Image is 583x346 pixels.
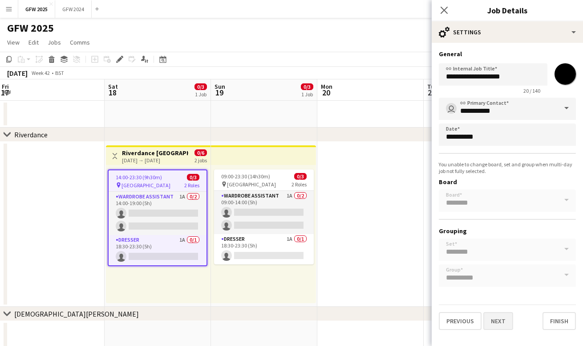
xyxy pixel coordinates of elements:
[121,182,170,189] span: [GEOGRAPHIC_DATA]
[439,50,576,58] h3: General
[215,82,225,91] span: Sun
[66,37,93,48] a: Comms
[432,4,583,16] h3: Job Details
[439,227,576,235] h3: Grouping
[107,87,118,98] span: 18
[184,182,199,189] span: 2 Roles
[301,91,313,98] div: 1 Job
[291,181,307,188] span: 2 Roles
[427,82,437,91] span: Tue
[55,0,92,18] button: GFW 2024
[108,82,118,91] span: Sat
[194,149,207,156] span: 0/6
[483,312,513,330] button: Next
[321,82,332,91] span: Mon
[301,83,313,90] span: 0/3
[122,157,188,164] div: [DATE] → [DATE]
[214,191,314,234] app-card-role: Wardrobe Assistant1A0/209:00-14:00 (5h)
[516,87,547,94] span: 20 / 140
[194,156,207,164] div: 2 jobs
[426,87,437,98] span: 21
[0,87,9,98] span: 17
[320,87,332,98] span: 20
[294,173,307,180] span: 0/3
[4,37,23,48] a: View
[25,37,42,48] a: Edit
[14,309,139,318] div: [DEMOGRAPHIC_DATA][PERSON_NAME]
[122,149,188,157] h3: Riverdance [GEOGRAPHIC_DATA]
[109,192,206,235] app-card-role: Wardrobe Assistant1A0/214:00-19:00 (5h)
[543,312,576,330] button: Finish
[108,169,207,266] app-job-card: 14:00-23:30 (9h30m)0/3 [GEOGRAPHIC_DATA]2 RolesWardrobe Assistant1A0/214:00-19:00 (5h) Dresser1A0...
[7,38,20,46] span: View
[55,70,64,76] div: BST
[48,38,61,46] span: Jobs
[28,38,39,46] span: Edit
[213,87,225,98] span: 19
[7,69,28,78] div: [DATE]
[214,234,314,264] app-card-role: Dresser1A0/118:30-23:30 (5h)
[187,174,199,181] span: 0/3
[109,235,206,265] app-card-role: Dresser1A0/118:30-23:30 (5h)
[439,161,576,174] div: You unable to change board, set and group when multi-day job not fully selected.
[29,70,52,76] span: Week 42
[227,181,276,188] span: [GEOGRAPHIC_DATA]
[221,173,270,180] span: 09:00-23:30 (14h30m)
[432,21,583,43] div: Settings
[7,21,54,35] h1: GFW 2025
[194,83,207,90] span: 0/3
[2,82,9,91] span: Fri
[44,37,65,48] a: Jobs
[116,174,162,181] span: 14:00-23:30 (9h30m)
[439,178,576,186] h3: Board
[14,130,48,139] div: Riverdance
[18,0,55,18] button: GFW 2025
[439,312,482,330] button: Previous
[214,169,314,264] app-job-card: 09:00-23:30 (14h30m)0/3 [GEOGRAPHIC_DATA]2 RolesWardrobe Assistant1A0/209:00-14:00 (5h) Dresser1A...
[70,38,90,46] span: Comms
[195,91,206,98] div: 1 Job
